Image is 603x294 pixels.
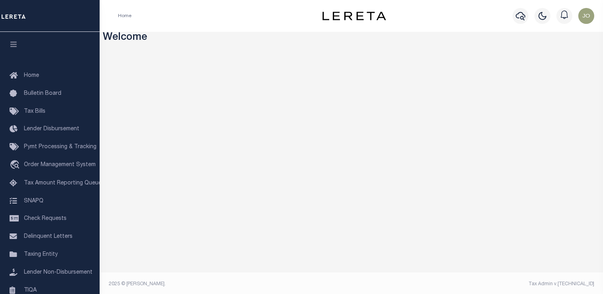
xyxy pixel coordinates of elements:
[322,12,386,20] img: logo-dark.svg
[103,32,600,44] h3: Welcome
[24,180,102,186] span: Tax Amount Reporting Queue
[10,160,22,171] i: travel_explore
[24,234,73,239] span: Delinquent Letters
[24,126,79,132] span: Lender Disbursement
[24,73,39,78] span: Home
[118,12,132,20] li: Home
[24,198,43,204] span: SNAPQ
[24,109,45,114] span: Tax Bills
[578,8,594,24] img: svg+xml;base64,PHN2ZyB4bWxucz0iaHR0cDovL3d3dy53My5vcmcvMjAwMC9zdmciIHBvaW50ZXItZXZlbnRzPSJub25lIi...
[24,216,67,221] span: Check Requests
[357,280,594,288] div: Tax Admin v.[TECHNICAL_ID]
[24,144,96,150] span: Pymt Processing & Tracking
[24,252,58,257] span: Taxing Entity
[103,280,352,288] div: 2025 © [PERSON_NAME].
[24,91,61,96] span: Bulletin Board
[24,287,37,293] span: TIQA
[24,162,96,168] span: Order Management System
[24,270,92,275] span: Lender Non-Disbursement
